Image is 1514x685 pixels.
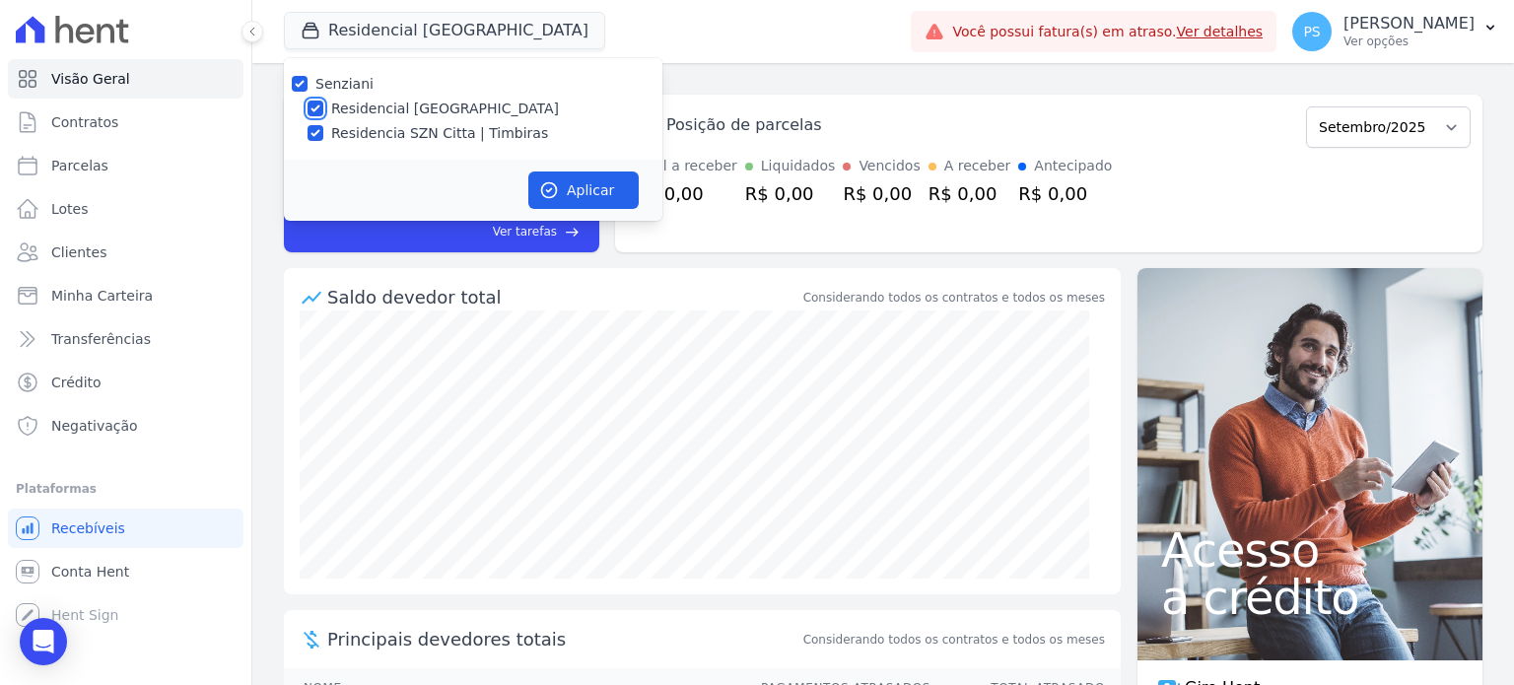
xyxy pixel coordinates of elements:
a: Parcelas [8,146,243,185]
label: Residencial [GEOGRAPHIC_DATA] [331,99,559,119]
div: Saldo devedor total [327,284,799,310]
div: R$ 0,00 [635,180,737,207]
div: R$ 0,00 [1018,180,1112,207]
span: PS [1303,25,1320,38]
div: R$ 0,00 [843,180,920,207]
a: Recebíveis [8,509,243,548]
span: Considerando todos os contratos e todos os meses [803,631,1105,649]
a: Crédito [8,363,243,402]
span: Clientes [51,242,106,262]
a: Minha Carteira [8,276,243,315]
div: Liquidados [761,156,836,176]
button: Aplicar [528,171,639,209]
p: [PERSON_NAME] [1343,14,1475,34]
a: Lotes [8,189,243,229]
div: Open Intercom Messenger [20,618,67,665]
span: Minha Carteira [51,286,153,306]
span: Transferências [51,329,151,349]
span: east [565,225,580,240]
span: Visão Geral [51,69,130,89]
span: Recebíveis [51,518,125,538]
div: Vencidos [859,156,920,176]
div: Plataformas [16,477,236,501]
div: R$ 0,00 [745,180,836,207]
a: Negativação [8,406,243,445]
div: Total a receber [635,156,737,176]
span: Contratos [51,112,118,132]
a: Clientes [8,233,243,272]
span: Negativação [51,416,138,436]
label: Residencia SZN Citta | Timbiras [331,123,548,144]
button: PS [PERSON_NAME] Ver opções [1276,4,1514,59]
p: Ver opções [1343,34,1475,49]
a: Visão Geral [8,59,243,99]
span: Lotes [51,199,89,219]
div: Considerando todos os contratos e todos os meses [803,289,1105,307]
span: Você possui fatura(s) em atraso. [952,22,1263,42]
div: R$ 0,00 [929,180,1011,207]
label: Senziani [315,76,374,92]
button: Residencial [GEOGRAPHIC_DATA] [284,12,605,49]
span: Ver tarefas [493,223,557,240]
a: Conta Hent [8,552,243,591]
span: Crédito [51,373,102,392]
div: Antecipado [1034,156,1112,176]
span: Parcelas [51,156,108,175]
a: Ver detalhes [1177,24,1264,39]
span: Principais devedores totais [327,626,799,652]
span: Acesso [1161,526,1459,574]
a: Contratos [8,103,243,142]
a: Ver tarefas east [402,223,580,240]
div: A receber [944,156,1011,176]
div: Posição de parcelas [666,113,822,137]
a: Transferências [8,319,243,359]
span: a crédito [1161,574,1459,621]
span: Conta Hent [51,562,129,582]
